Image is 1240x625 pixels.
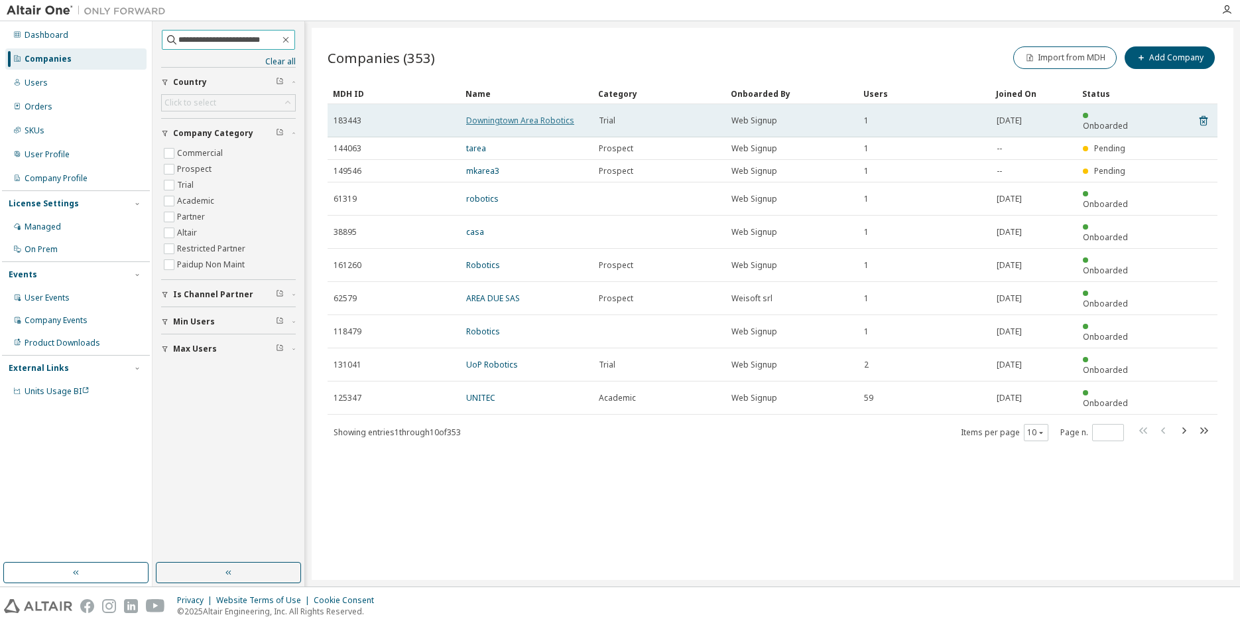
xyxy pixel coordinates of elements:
span: 61319 [334,194,357,204]
span: 1 [864,326,869,337]
button: Min Users [161,307,296,336]
span: Units Usage BI [25,385,90,397]
span: 131041 [334,360,361,370]
a: Downingtown Area Robotics [466,115,574,126]
span: 1 [864,143,869,154]
span: 144063 [334,143,361,154]
div: Events [9,269,37,280]
span: -- [997,143,1002,154]
span: 125347 [334,393,361,403]
div: SKUs [25,125,44,136]
span: Onboarded [1083,397,1128,409]
span: Trial [599,115,615,126]
span: [DATE] [997,393,1022,403]
button: Import from MDH [1013,46,1117,69]
button: Max Users [161,334,296,364]
div: Cookie Consent [314,595,382,606]
span: 1 [864,227,869,238]
span: Academic [599,393,636,403]
div: External Links [9,363,69,374]
img: altair_logo.svg [4,599,72,613]
button: Country [161,68,296,97]
span: Web Signup [731,393,777,403]
p: © 2025 Altair Engineering, Inc. All Rights Reserved. [177,606,382,617]
div: Joined On [996,83,1072,104]
button: Is Channel Partner [161,280,296,309]
a: UoP Robotics [466,359,518,370]
span: 1 [864,115,869,126]
div: Companies [25,54,72,64]
div: Product Downloads [25,338,100,348]
a: tarea [466,143,486,154]
span: Onboarded [1083,265,1128,276]
span: Prospect [599,260,633,271]
span: Clear filter [276,344,284,354]
span: Country [173,77,207,88]
span: Pending [1094,143,1125,154]
span: 1 [864,293,869,304]
span: 1 [864,166,869,176]
div: Users [863,83,985,104]
span: Trial [599,360,615,370]
label: Paidup Non Maint [177,257,247,273]
span: Web Signup [731,166,777,176]
a: UNITEC [466,392,495,403]
span: 59 [864,393,873,403]
div: Privacy [177,595,216,606]
span: [DATE] [997,115,1022,126]
div: User Profile [25,149,70,160]
div: Category [598,83,720,104]
div: Managed [25,222,61,232]
span: Weisoft srl [731,293,773,304]
div: Company Events [25,315,88,326]
span: Page n. [1060,424,1124,441]
span: Clear filter [276,128,284,139]
label: Trial [177,177,196,193]
span: 149546 [334,166,361,176]
span: [DATE] [997,227,1022,238]
button: Add Company [1125,46,1215,69]
span: Is Channel Partner [173,289,253,300]
span: 183443 [334,115,361,126]
span: Web Signup [731,360,777,370]
span: Prospect [599,166,633,176]
a: casa [466,226,484,238]
span: Onboarded [1083,331,1128,342]
span: Web Signup [731,115,777,126]
img: linkedin.svg [124,599,138,613]
label: Altair [177,225,200,241]
label: Prospect [177,161,214,177]
span: Web Signup [731,227,777,238]
div: Orders [25,102,52,112]
div: Onboarded By [731,83,853,104]
span: [DATE] [997,326,1022,337]
span: -- [997,166,1002,176]
span: Web Signup [731,326,777,337]
div: Click to select [162,95,295,111]
span: 62579 [334,293,357,304]
span: 118479 [334,326,361,337]
div: Status [1082,83,1138,104]
label: Partner [177,209,208,225]
button: 10 [1027,427,1045,438]
span: Max Users [173,344,217,354]
span: Prospect [599,143,633,154]
span: [DATE] [997,194,1022,204]
span: Showing entries 1 through 10 of 353 [334,427,461,438]
a: Robotics [466,259,500,271]
span: Clear filter [276,316,284,327]
span: [DATE] [997,260,1022,271]
a: mkarea3 [466,165,499,176]
span: Onboarded [1083,198,1128,210]
span: Items per page [961,424,1048,441]
span: Companies (353) [328,48,435,67]
span: Clear filter [276,77,284,88]
a: Clear all [161,56,296,67]
span: Clear filter [276,289,284,300]
div: Name [465,83,588,104]
label: Academic [177,193,217,209]
span: Onboarded [1083,120,1128,131]
label: Restricted Partner [177,241,248,257]
img: facebook.svg [80,599,94,613]
a: robotics [466,193,499,204]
